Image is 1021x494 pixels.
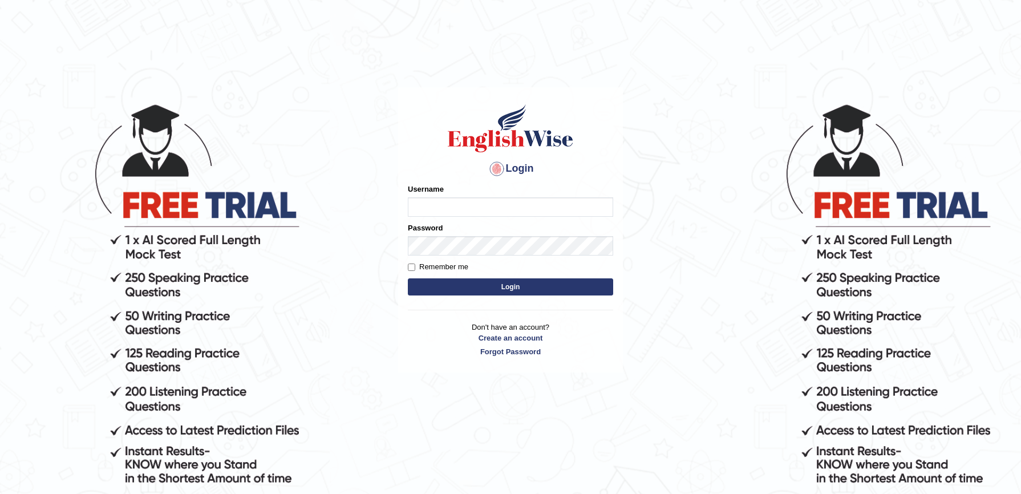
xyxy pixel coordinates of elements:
a: Forgot Password [408,346,613,357]
a: Create an account [408,333,613,343]
img: Logo of English Wise sign in for intelligent practice with AI [445,103,576,154]
h4: Login [408,160,613,178]
input: Remember me [408,264,415,271]
button: Login [408,278,613,295]
label: Remember me [408,261,468,273]
label: Password [408,222,443,233]
p: Don't have an account? [408,322,613,357]
label: Username [408,184,444,195]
